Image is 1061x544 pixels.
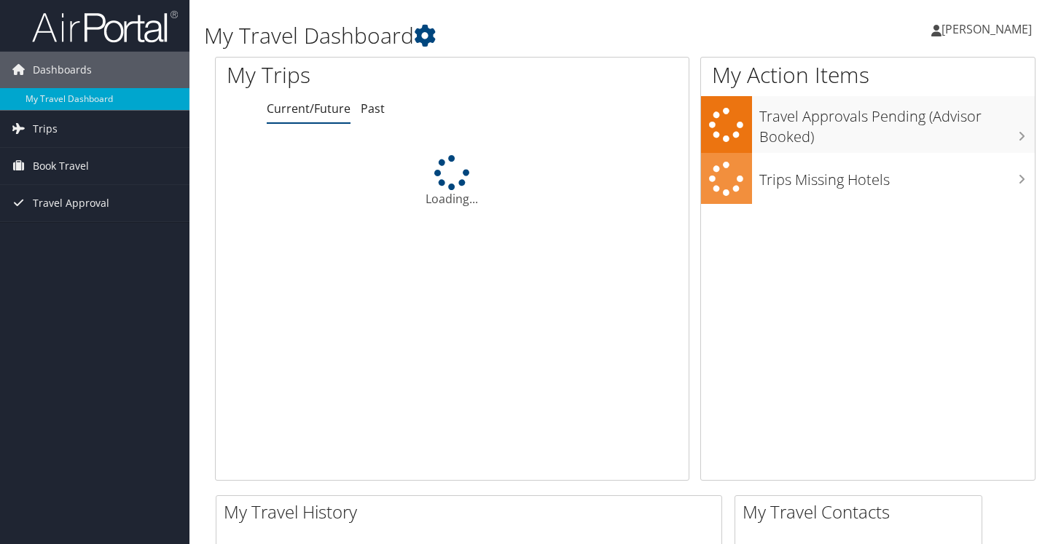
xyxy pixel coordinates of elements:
span: Trips [33,111,58,147]
span: Travel Approval [33,185,109,221]
a: Current/Future [267,100,351,117]
span: [PERSON_NAME] [941,21,1032,37]
span: Dashboards [33,52,92,88]
a: [PERSON_NAME] [931,7,1046,51]
h2: My Travel History [224,500,721,524]
h1: My Travel Dashboard [204,20,766,51]
h3: Trips Missing Hotels [759,162,1035,190]
img: airportal-logo.png [32,9,178,44]
h2: My Travel Contacts [743,500,982,524]
h1: My Trips [227,60,480,90]
div: Loading... [216,155,689,208]
a: Past [361,100,385,117]
a: Travel Approvals Pending (Advisor Booked) [701,96,1035,152]
h1: My Action Items [701,60,1035,90]
h3: Travel Approvals Pending (Advisor Booked) [759,99,1035,147]
span: Book Travel [33,148,89,184]
a: Trips Missing Hotels [701,153,1035,205]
